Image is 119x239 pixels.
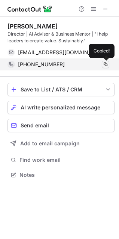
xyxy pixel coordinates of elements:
[7,155,115,165] button: Find work email
[7,170,115,180] button: Notes
[7,4,52,13] img: ContactOut v5.3.10
[7,101,115,114] button: AI write personalized message
[7,22,58,30] div: [PERSON_NAME]
[7,31,115,44] div: Director | AI Advisor & Business Mentor | "I help leaders to create value. Sustainably."
[21,87,101,93] div: Save to List / ATS / CRM
[18,61,65,68] span: [PHONE_NUMBER]
[7,119,115,132] button: Send email
[20,140,80,146] span: Add to email campaign
[19,157,112,163] span: Find work email
[7,137,115,150] button: Add to email campaign
[7,83,115,96] button: save-profile-one-click
[21,105,100,111] span: AI write personalized message
[19,172,112,178] span: Notes
[21,122,49,128] span: Send email
[18,49,104,56] span: [EMAIL_ADDRESS][DOMAIN_NAME]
